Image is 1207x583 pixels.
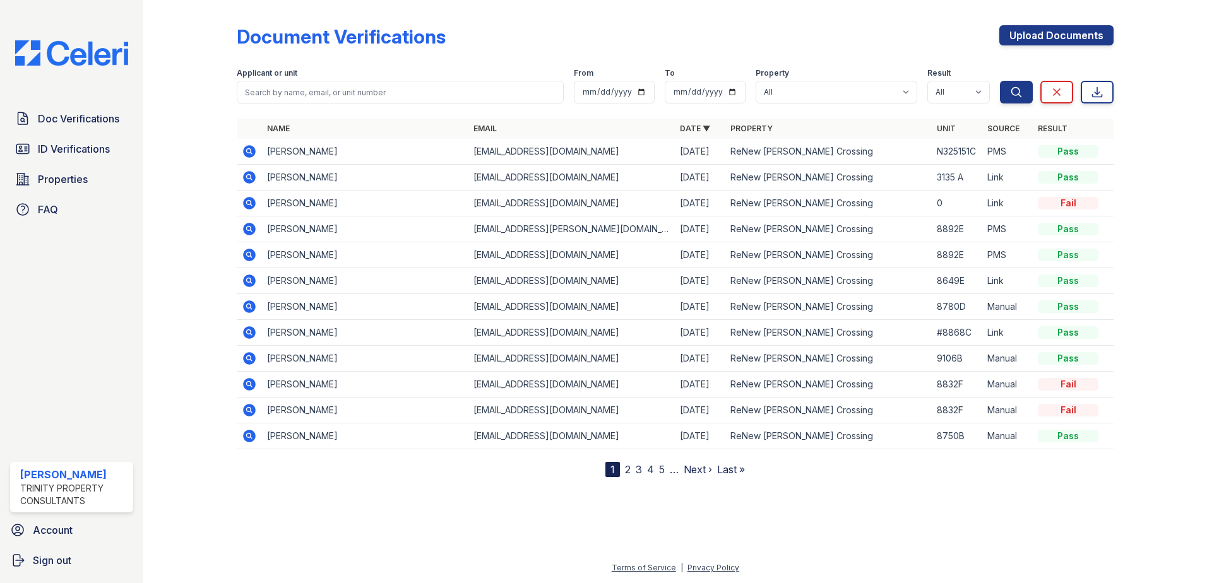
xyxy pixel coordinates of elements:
[473,124,497,133] a: Email
[262,294,468,320] td: [PERSON_NAME]
[1038,352,1098,365] div: Pass
[1038,300,1098,313] div: Pass
[725,346,932,372] td: ReNew [PERSON_NAME] Crossing
[932,372,982,397] td: 8832F
[262,268,468,294] td: [PERSON_NAME]
[468,294,675,320] td: [EMAIL_ADDRESS][DOMAIN_NAME]
[262,320,468,346] td: [PERSON_NAME]
[574,68,593,78] label: From
[659,463,665,476] a: 5
[932,242,982,268] td: 8892E
[468,139,675,165] td: [EMAIL_ADDRESS][DOMAIN_NAME]
[725,139,932,165] td: ReNew [PERSON_NAME] Crossing
[636,463,642,476] a: 3
[33,553,71,568] span: Sign out
[1038,274,1098,287] div: Pass
[725,268,932,294] td: ReNew [PERSON_NAME] Crossing
[932,397,982,423] td: 8832F
[675,139,725,165] td: [DATE]
[468,346,675,372] td: [EMAIL_ADDRESS][DOMAIN_NAME]
[1038,223,1098,235] div: Pass
[262,242,468,268] td: [PERSON_NAME]
[1038,430,1098,442] div: Pass
[725,191,932,216] td: ReNew [PERSON_NAME] Crossing
[468,423,675,449] td: [EMAIL_ADDRESS][DOMAIN_NAME]
[10,106,133,131] a: Doc Verifications
[675,294,725,320] td: [DATE]
[33,522,73,538] span: Account
[237,68,297,78] label: Applicant or unit
[675,346,725,372] td: [DATE]
[725,294,932,320] td: ReNew [PERSON_NAME] Crossing
[5,548,138,573] a: Sign out
[684,463,712,476] a: Next ›
[468,191,675,216] td: [EMAIL_ADDRESS][DOMAIN_NAME]
[725,216,932,242] td: ReNew [PERSON_NAME] Crossing
[237,25,446,48] div: Document Verifications
[468,242,675,268] td: [EMAIL_ADDRESS][DOMAIN_NAME]
[612,563,676,572] a: Terms of Service
[1038,171,1098,184] div: Pass
[468,372,675,397] td: [EMAIL_ADDRESS][DOMAIN_NAME]
[1038,378,1098,391] div: Fail
[605,462,620,477] div: 1
[38,202,58,217] span: FAQ
[687,563,739,572] a: Privacy Policy
[932,320,982,346] td: #8868C
[932,139,982,165] td: N325151C
[10,136,133,162] a: ID Verifications
[1038,249,1098,261] div: Pass
[680,124,710,133] a: Date ▼
[1038,404,1098,416] div: Fail
[932,423,982,449] td: 8750B
[237,81,564,103] input: Search by name, email, or unit number
[675,397,725,423] td: [DATE]
[675,242,725,268] td: [DATE]
[10,197,133,222] a: FAQ
[5,40,138,66] img: CE_Logo_Blue-a8612792a0a2168367f1c8372b55b34899dd931a85d93a1a3d3e32e68fde9ad4.png
[1038,145,1098,158] div: Pass
[927,68,951,78] label: Result
[262,397,468,423] td: [PERSON_NAME]
[982,372,1033,397] td: Manual
[932,165,982,191] td: 3135 A
[756,68,789,78] label: Property
[675,216,725,242] td: [DATE]
[262,372,468,397] td: [PERSON_NAME]
[267,124,290,133] a: Name
[5,517,138,543] a: Account
[932,346,982,372] td: 9106B
[932,294,982,320] td: 8780D
[468,320,675,346] td: [EMAIL_ADDRESS][DOMAIN_NAME]
[987,124,1020,133] a: Source
[625,463,631,476] a: 2
[468,397,675,423] td: [EMAIL_ADDRESS][DOMAIN_NAME]
[262,139,468,165] td: [PERSON_NAME]
[932,191,982,216] td: 0
[38,172,88,187] span: Properties
[675,372,725,397] td: [DATE]
[681,563,683,572] div: |
[937,124,956,133] a: Unit
[262,165,468,191] td: [PERSON_NAME]
[262,423,468,449] td: [PERSON_NAME]
[730,124,773,133] a: Property
[982,191,1033,216] td: Link
[468,268,675,294] td: [EMAIL_ADDRESS][DOMAIN_NAME]
[468,165,675,191] td: [EMAIL_ADDRESS][DOMAIN_NAME]
[725,320,932,346] td: ReNew [PERSON_NAME] Crossing
[1038,326,1098,339] div: Pass
[262,191,468,216] td: [PERSON_NAME]
[999,25,1114,45] a: Upload Documents
[982,397,1033,423] td: Manual
[725,397,932,423] td: ReNew [PERSON_NAME] Crossing
[38,141,110,156] span: ID Verifications
[725,423,932,449] td: ReNew [PERSON_NAME] Crossing
[675,165,725,191] td: [DATE]
[665,68,675,78] label: To
[982,139,1033,165] td: PMS
[1038,197,1098,209] div: Fail
[932,216,982,242] td: 8892E
[38,111,119,126] span: Doc Verifications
